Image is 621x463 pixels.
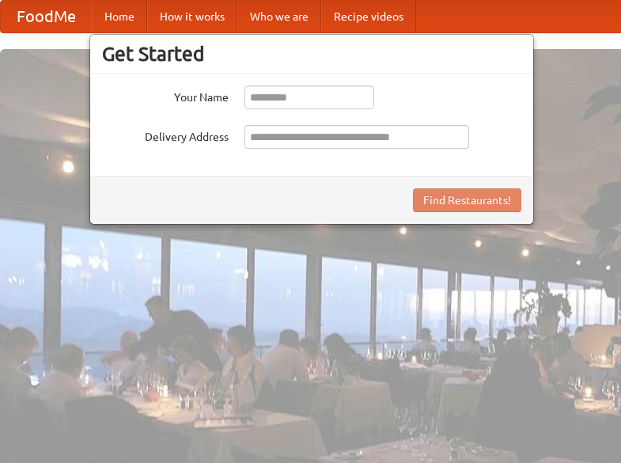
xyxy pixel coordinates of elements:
[102,85,229,105] label: Your Name
[92,1,147,32] a: Home
[321,1,416,32] a: Recipe videos
[237,1,321,32] a: Who we are
[147,1,237,32] a: How it works
[102,125,229,145] label: Delivery Address
[413,188,521,212] button: Find Restaurants!
[102,42,521,66] h3: Get Started
[1,1,92,32] a: FoodMe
